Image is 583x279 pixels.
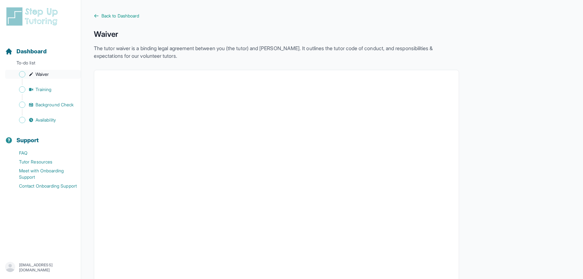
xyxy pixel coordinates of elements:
[5,100,81,109] a: Background Check
[5,182,81,190] a: Contact Onboarding Support
[3,37,78,58] button: Dashboard
[5,6,62,27] img: logo
[19,262,76,273] p: [EMAIL_ADDRESS][DOMAIN_NAME]
[94,44,459,60] p: The tutor waiver is a binding legal agreement between you (the tutor) and [PERSON_NAME]. It outli...
[16,47,47,56] span: Dashboard
[3,126,78,147] button: Support
[5,149,81,157] a: FAQ
[5,70,81,79] a: Waiver
[16,136,39,145] span: Support
[3,60,78,69] p: To-do list
[36,71,49,77] span: Waiver
[5,166,81,182] a: Meet with Onboarding Support
[36,86,52,93] span: Training
[36,117,56,123] span: Availability
[94,29,459,39] h1: Waiver
[5,262,76,273] button: [EMAIL_ADDRESS][DOMAIN_NAME]
[94,13,459,19] a: Back to Dashboard
[101,13,139,19] span: Back to Dashboard
[5,157,81,166] a: Tutor Resources
[36,102,74,108] span: Background Check
[5,47,47,56] a: Dashboard
[5,85,81,94] a: Training
[5,116,81,124] a: Availability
